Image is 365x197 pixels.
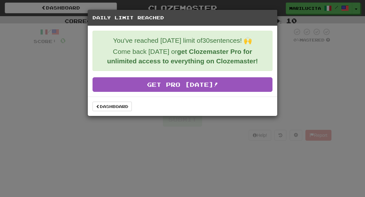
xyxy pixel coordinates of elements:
p: You've reached [DATE] limit of 30 sentences! 🙌 [98,36,267,45]
a: Dashboard [93,102,132,111]
h5: Daily Limit Reached [93,15,272,21]
p: Come back [DATE] or [98,47,267,66]
strong: get Clozemaster Pro for unlimited access to everything on Clozemaster! [107,48,258,65]
a: Get Pro [DATE]! [93,77,272,92]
